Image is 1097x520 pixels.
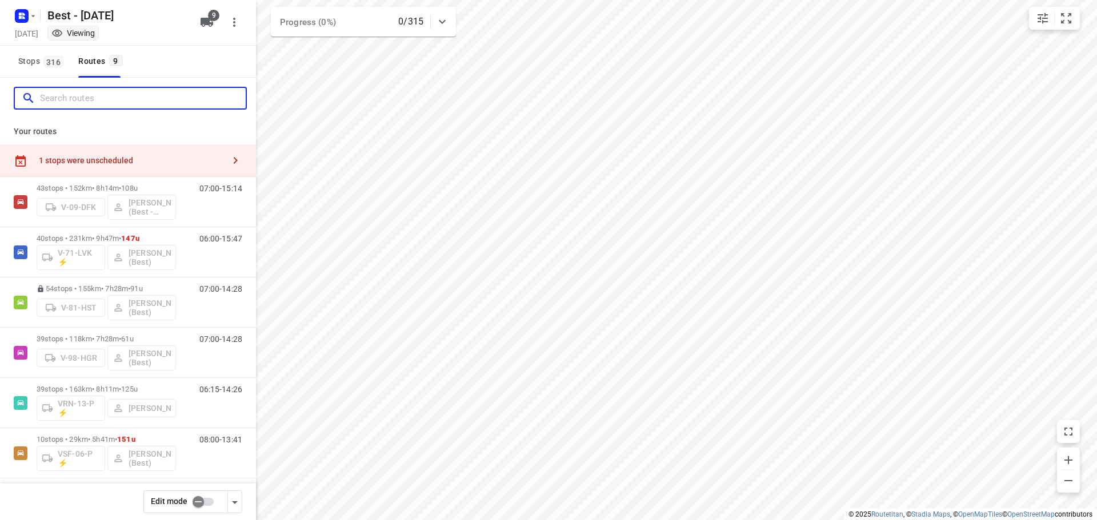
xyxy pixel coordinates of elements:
input: Search routes [40,90,246,107]
div: Driver app settings [228,494,242,509]
p: 39 stops • 118km • 7h28m [37,334,176,343]
p: 07:00-14:28 [199,284,242,293]
span: 147u [121,234,139,243]
a: Stadia Maps [911,510,950,518]
a: OpenStreetMap [1007,510,1055,518]
div: small contained button group [1029,7,1080,30]
span: 151u [117,435,135,444]
p: 0/315 [398,15,423,29]
p: 54 stops • 155km • 7h28m [37,284,176,293]
span: • [119,385,121,393]
div: You are currently in view mode. To make any changes, go to edit project. [51,27,95,39]
p: 40 stops • 231km • 9h47m [37,234,176,243]
button: More [223,11,246,34]
span: Stops [18,54,67,68]
span: 91u [130,284,142,293]
span: 316 [43,56,63,67]
span: 61u [121,334,133,343]
p: 43 stops • 152km • 8h14m [37,184,176,192]
p: 07:00-14:28 [199,334,242,344]
a: Routetitan [871,510,903,518]
button: 9 [195,11,218,34]
p: 39 stops • 163km • 8h11m [37,385,176,393]
p: 08:00-13:41 [199,435,242,444]
span: 9 [109,55,123,66]
div: Routes [78,54,126,68]
span: 9 [208,10,219,21]
span: • [128,284,130,293]
span: Progress (0%) [280,17,336,27]
span: Edit mode [151,497,187,506]
button: Map settings [1031,7,1054,30]
p: 06:00-15:47 [199,234,242,243]
span: 108u [121,184,138,192]
p: 06:15-14:26 [199,385,242,394]
p: 10 stops • 29km • 5h41m [37,435,176,444]
p: 07:00-15:14 [199,184,242,193]
span: • [115,435,117,444]
li: © 2025 , © , © © contributors [848,510,1092,518]
span: • [119,334,121,343]
p: Your routes [14,126,242,138]
span: • [119,184,121,192]
button: Fit zoom [1055,7,1078,30]
div: Progress (0%)0/315 [271,7,456,37]
div: 1 stops were unscheduled [39,156,224,165]
span: • [119,234,121,243]
span: 125u [121,385,138,393]
a: OpenMapTiles [958,510,1002,518]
